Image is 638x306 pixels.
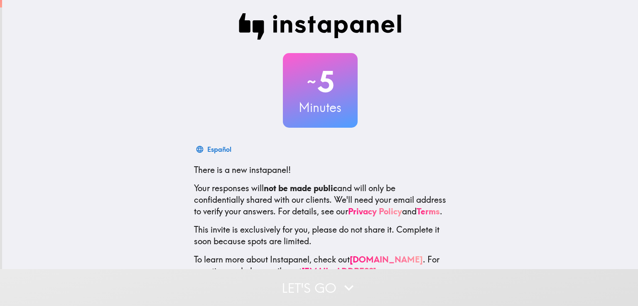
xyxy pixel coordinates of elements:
[194,141,235,158] button: Español
[194,182,447,217] p: Your responses will and will only be confidentially shared with our clients. We'll need your emai...
[207,143,231,155] div: Español
[239,13,402,40] img: Instapanel
[348,206,402,216] a: Privacy Policy
[194,224,447,247] p: This invite is exclusively for you, please do not share it. Complete it soon because spots are li...
[350,254,423,265] a: [DOMAIN_NAME]
[306,69,317,94] span: ~
[264,183,337,193] b: not be made public
[283,65,358,99] h2: 5
[194,165,291,175] span: There is a new instapanel!
[283,99,358,116] h3: Minutes
[417,206,440,216] a: Terms
[194,254,447,289] p: To learn more about Instapanel, check out . For questions or help, email us at .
